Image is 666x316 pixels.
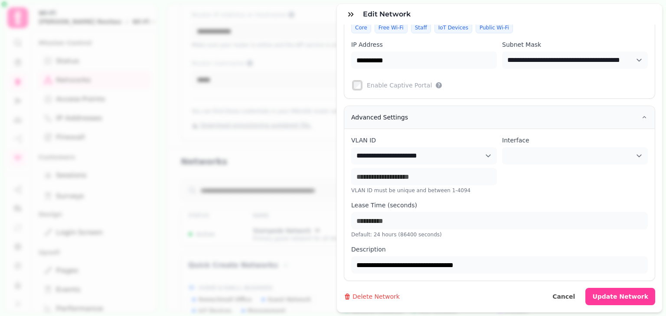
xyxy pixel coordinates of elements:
[351,113,408,122] span: Advanced Settings
[351,136,497,145] label: VLAN ID
[552,293,575,300] span: Cancel
[434,22,472,33] button: IoT Devices
[351,40,497,49] label: IP Address
[363,9,414,19] h3: Edit Network
[375,22,408,33] button: Free Wi-Fi
[476,22,513,33] button: Public Wi-Fi
[344,106,655,129] button: Advanced Settings
[344,292,400,301] button: Delete Network
[351,231,648,238] p: Default: 24 hours (86400 seconds)
[351,22,371,33] button: Core
[592,293,648,300] span: Update Network
[585,288,655,305] button: Update Network
[351,187,497,194] p: VLAN ID must be unique and between 1-4094
[502,40,648,49] label: Subnet Mask
[411,22,431,33] button: Staff
[351,201,648,210] label: Lease Time (seconds)
[545,288,582,305] button: Cancel
[351,245,648,254] label: Description
[367,81,432,90] label: Enable Captive Portal
[502,136,648,145] label: Interface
